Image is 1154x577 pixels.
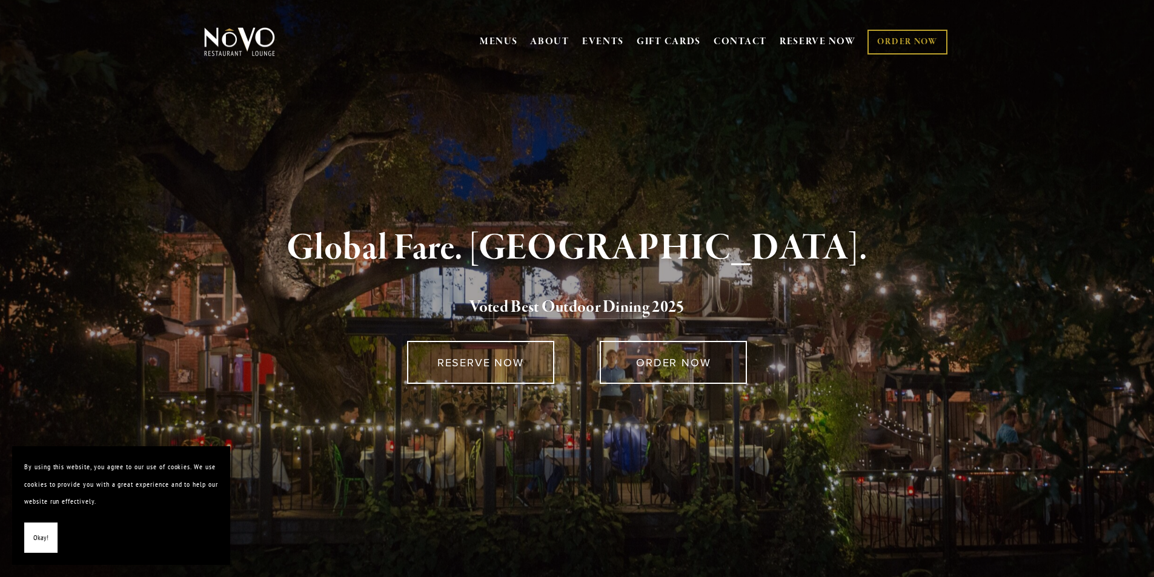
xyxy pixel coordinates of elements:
a: MENUS [480,36,518,48]
a: GIFT CARDS [637,30,701,53]
a: RESERVE NOW [407,341,554,384]
h2: 5 [224,295,930,320]
a: Voted Best Outdoor Dining 202 [469,297,676,320]
a: ORDER NOW [867,30,947,54]
a: RESERVE NOW [780,30,856,53]
span: Okay! [33,529,48,547]
a: EVENTS [582,36,624,48]
a: CONTACT [714,30,767,53]
img: Novo Restaurant &amp; Lounge [202,27,277,57]
a: ORDER NOW [600,341,747,384]
section: Cookie banner [12,446,230,565]
button: Okay! [24,523,58,553]
a: ABOUT [530,36,569,48]
p: By using this website, you agree to our use of cookies. We use cookies to provide you with a grea... [24,458,218,510]
strong: Global Fare. [GEOGRAPHIC_DATA]. [287,225,867,271]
